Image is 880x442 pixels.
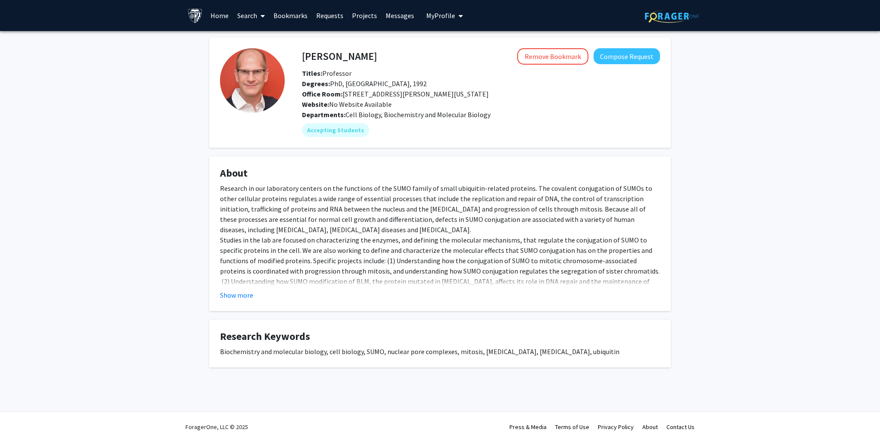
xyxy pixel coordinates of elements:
img: ForagerOne Logo [645,9,699,23]
a: Requests [312,0,348,31]
img: Johns Hopkins University Logo [188,8,203,23]
b: Departments: [302,110,346,119]
a: Terms of Use [555,423,589,431]
b: Titles: [302,69,322,78]
button: Show more [220,290,253,300]
button: Remove Bookmark [517,48,588,65]
mat-chip: Accepting Students [302,123,369,137]
b: Degrees: [302,79,330,88]
b: Website: [302,100,329,109]
a: Contact Us [666,423,695,431]
a: Projects [348,0,381,31]
button: Compose Request to Michael Matunis [594,48,660,64]
span: My Profile [426,11,455,20]
a: About [642,423,658,431]
a: Messages [381,0,418,31]
a: Home [206,0,233,31]
span: Professor [302,69,352,78]
img: Profile Picture [220,48,285,113]
div: Biochemistry and molecular biology, cell biology, SUMO, nuclear pore complexes, mitosis, [MEDICAL... [220,346,660,357]
span: No Website Available [302,100,392,109]
a: Bookmarks [269,0,312,31]
h4: Research Keywords [220,330,660,343]
h4: About [220,167,660,180]
span: Cell Biology, Biochemistry and Molecular Biology [346,110,490,119]
a: Press & Media [509,423,547,431]
a: Search [233,0,269,31]
div: Research in our laboratory centers on the functions of the SUMO family of small ubiquitin-related... [220,183,660,328]
div: ForagerOne, LLC © 2025 [185,412,248,442]
b: Office Room: [302,90,343,98]
span: PhD, [GEOGRAPHIC_DATA], 1992 [302,79,427,88]
span: [STREET_ADDRESS][PERSON_NAME][US_STATE] [302,90,489,98]
h4: [PERSON_NAME] [302,48,377,64]
a: Privacy Policy [598,423,634,431]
